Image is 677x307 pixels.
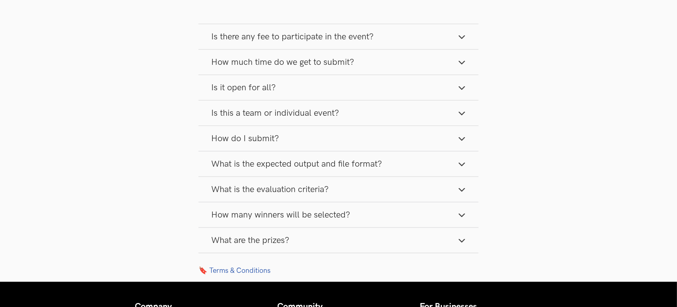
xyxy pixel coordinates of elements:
[211,133,279,144] span: How do I submit?
[211,235,289,246] span: What are the prizes?
[198,24,479,49] button: Is there any fee to participate in the event?
[198,202,479,227] button: How many winners will be selected?
[211,210,350,220] span: How many winners will be selected?
[198,101,479,126] button: Is this a team or individual event?
[211,184,329,195] span: What is the evaluation criteria?
[198,177,479,202] button: What is the evaluation criteria?
[211,82,276,93] span: Is it open for all?
[198,266,479,275] a: 🔖 Terms & Conditions
[211,31,374,42] span: Is there any fee to participate in the event?
[211,57,354,68] span: How much time do we get to submit?
[198,152,479,177] button: What is the expected output and file format?
[211,159,382,169] span: What is the expected output and file format?
[211,108,339,119] span: Is this a team or individual event?
[198,126,479,151] button: How do I submit?
[198,50,479,75] button: How much time do we get to submit?
[198,228,479,253] button: What are the prizes?
[198,75,479,100] button: Is it open for all?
